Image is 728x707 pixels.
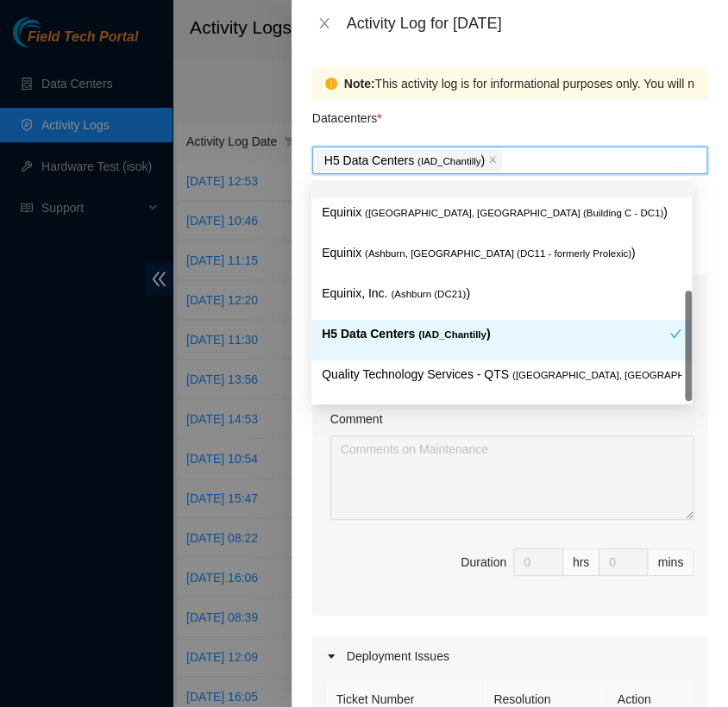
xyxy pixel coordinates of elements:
strong: Note: [344,74,375,93]
p: Equinix, Inc. ) [322,284,681,303]
textarea: Comment [330,435,693,520]
p: H5 Data Centers ) [324,151,485,171]
div: Duration [461,553,506,572]
p: Equinix ) [322,243,681,263]
span: ( [GEOGRAPHIC_DATA], [GEOGRAPHIC_DATA] (Building C - DC1) [365,208,663,218]
span: ( Ashburn (DC21) [391,289,466,299]
p: Datacenters [312,100,382,128]
span: caret-right [326,651,336,661]
label: Comment [330,410,383,429]
span: check [669,328,681,340]
p: Equinix ) [322,203,681,222]
span: close [488,155,497,166]
span: ( IAD_Chantilly [417,156,481,166]
button: Close [312,16,336,32]
span: ( Ashburn, [GEOGRAPHIC_DATA] (DC11 - formerly Prolexic) [365,248,631,259]
span: exclamation-circle [325,78,337,90]
span: close [317,16,331,30]
div: hrs [563,548,599,576]
span: ( IAD_Chantilly [418,329,486,340]
div: Deployment Issues [312,636,707,676]
p: H5 Data Centers ) [322,324,669,344]
div: Activity Log for [DATE] [347,14,707,33]
div: mins [648,548,693,576]
p: Quality Technology Services - QTS ) [322,365,681,385]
